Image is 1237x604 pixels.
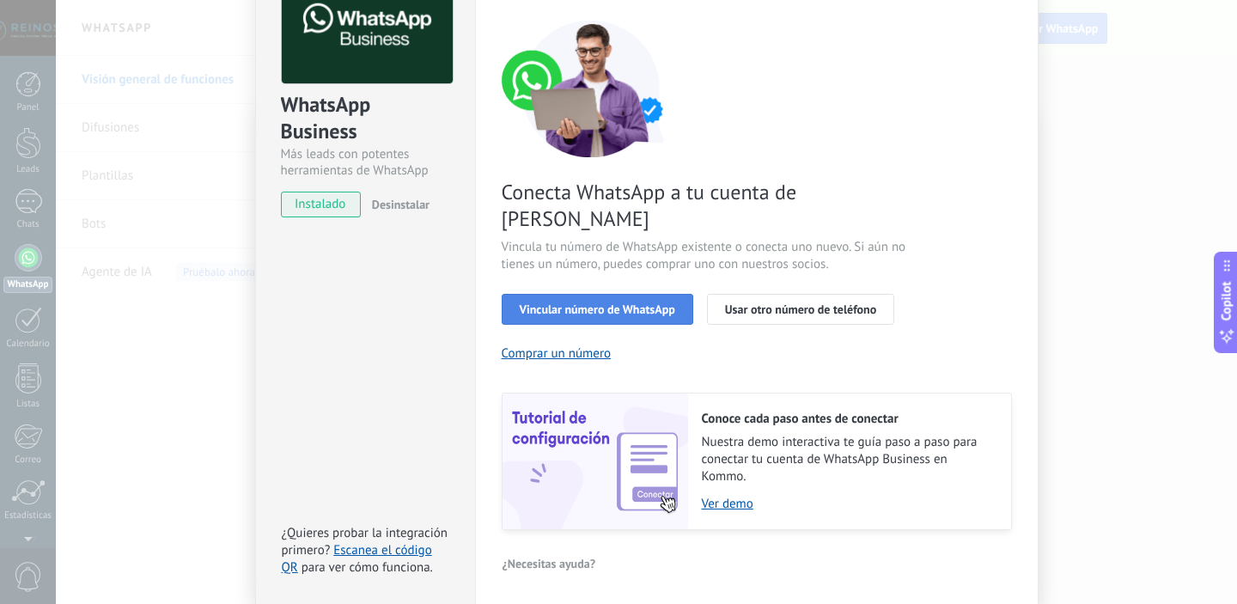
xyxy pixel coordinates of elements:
button: Usar otro número de teléfono [707,294,894,325]
span: Desinstalar [372,197,430,212]
span: Copilot [1218,281,1235,320]
span: ¿Quieres probar la integración primero? [282,525,448,558]
button: Desinstalar [365,192,430,217]
span: Vincula tu número de WhatsApp existente o conecta uno nuevo. Si aún no tienes un número, puedes c... [502,239,911,273]
span: Conecta WhatsApp a tu cuenta de [PERSON_NAME] [502,179,911,232]
span: Vincular número de WhatsApp [520,303,675,315]
div: Más leads con potentes herramientas de WhatsApp [281,146,450,179]
span: para ver cómo funciona. [302,559,433,576]
button: ¿Necesitas ayuda? [502,551,597,577]
a: Ver demo [702,496,994,512]
img: connect number [502,20,682,157]
span: Usar otro número de teléfono [725,303,876,315]
span: instalado [282,192,360,217]
a: Escanea el código QR [282,542,432,576]
button: Vincular número de WhatsApp [502,294,693,325]
div: WhatsApp Business [281,91,450,146]
span: ¿Necesitas ayuda? [503,558,596,570]
span: Nuestra demo interactiva te guía paso a paso para conectar tu cuenta de WhatsApp Business en Kommo. [702,434,994,485]
h2: Conoce cada paso antes de conectar [702,411,994,427]
button: Comprar un número [502,345,612,362]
